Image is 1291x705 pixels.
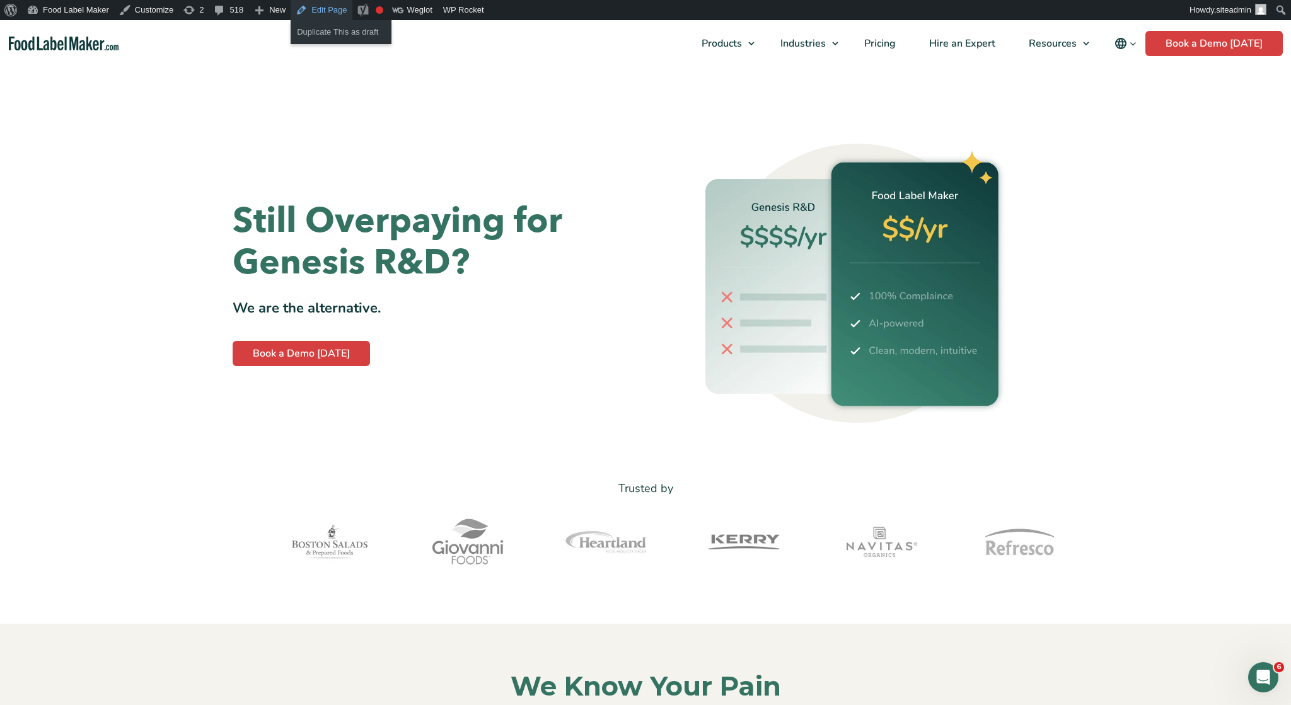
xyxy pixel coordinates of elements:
[1106,31,1145,56] button: Change language
[1025,37,1078,50] span: Resources
[291,24,391,40] a: Duplicate This as draft
[848,20,910,67] a: Pricing
[698,37,743,50] span: Products
[9,37,119,51] a: Food Label Maker homepage
[913,20,1009,67] a: Hire an Expert
[764,20,845,67] a: Industries
[1216,5,1251,14] span: siteadmin
[1012,20,1096,67] a: Resources
[233,200,636,284] h1: Still Overpaying for Genesis R&D?
[376,6,383,14] div: Focus keyphrase not set
[685,20,761,67] a: Products
[233,341,370,366] a: Book a Demo [DATE]
[1145,31,1283,56] a: Book a Demo [DATE]
[233,479,1058,498] p: Trusted by
[1274,662,1284,672] span: 6
[925,37,997,50] span: Hire an Expert
[1248,662,1278,692] iframe: Intercom live chat
[777,37,827,50] span: Industries
[264,669,1027,704] h2: We Know Your Pain
[860,37,897,50] span: Pricing
[233,299,381,318] strong: We are the alternative.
